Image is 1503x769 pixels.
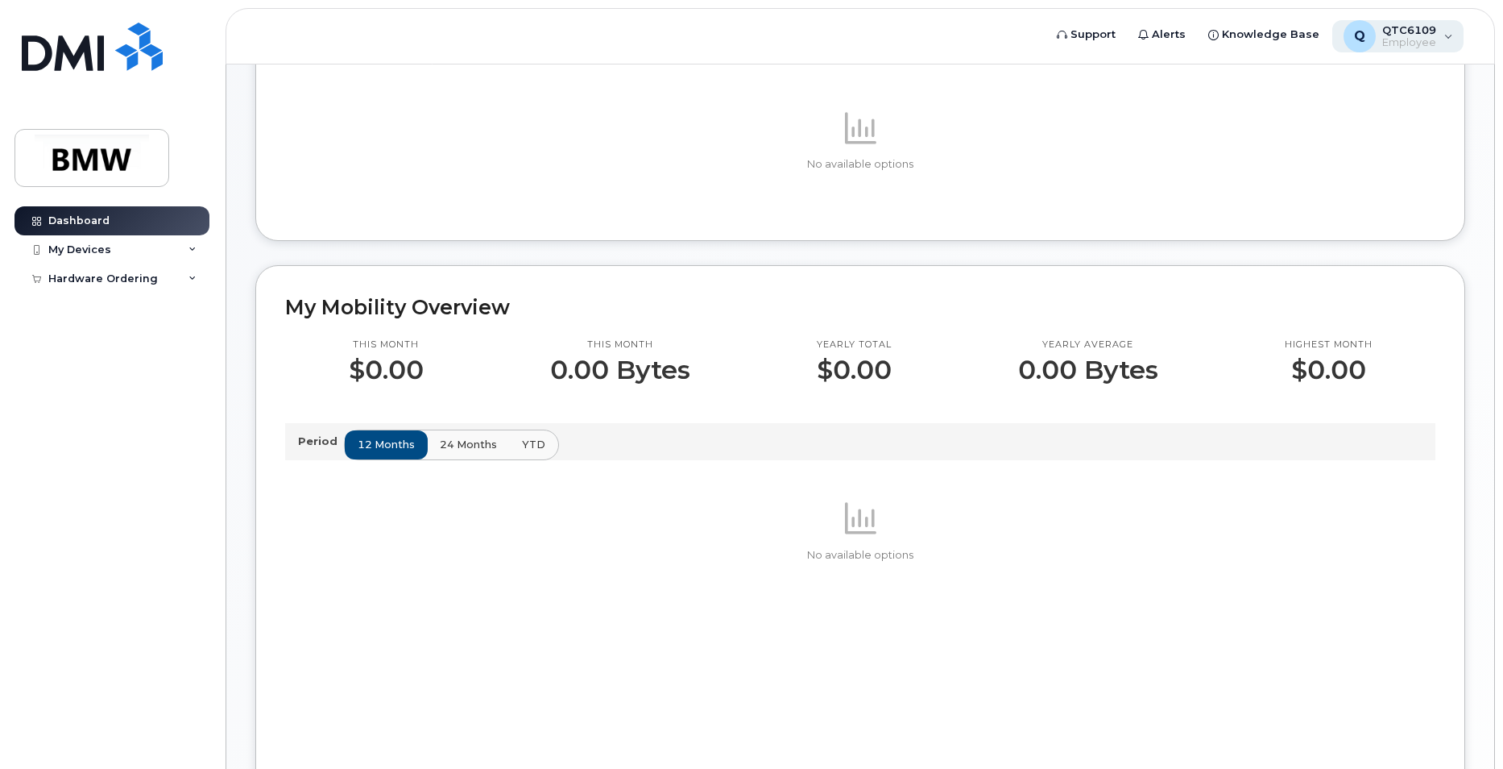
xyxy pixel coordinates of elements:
div: QTC6109 [1332,20,1464,52]
h2: My Mobility Overview [285,295,1435,319]
p: 0.00 Bytes [550,355,690,384]
span: Q [1354,27,1365,46]
span: Support [1070,27,1116,43]
p: This month [550,339,690,351]
span: YTD [522,437,545,452]
iframe: Messenger Launcher [1433,699,1491,757]
span: Employee [1382,36,1436,49]
p: Yearly total [817,339,892,351]
p: $0.00 [349,355,424,384]
a: Knowledge Base [1197,19,1331,51]
p: No available options [285,157,1435,172]
p: 0.00 Bytes [1018,355,1158,384]
p: This month [349,339,424,351]
p: No available options [285,548,1435,563]
a: Support [1045,19,1127,51]
span: QTC6109 [1382,23,1436,36]
span: 24 months [440,437,497,452]
a: Alerts [1127,19,1197,51]
span: Alerts [1152,27,1186,43]
p: $0.00 [817,355,892,384]
p: Yearly average [1018,339,1158,351]
p: Highest month [1285,339,1373,351]
p: $0.00 [1285,355,1373,384]
p: Period [298,434,344,449]
span: Knowledge Base [1222,27,1319,43]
